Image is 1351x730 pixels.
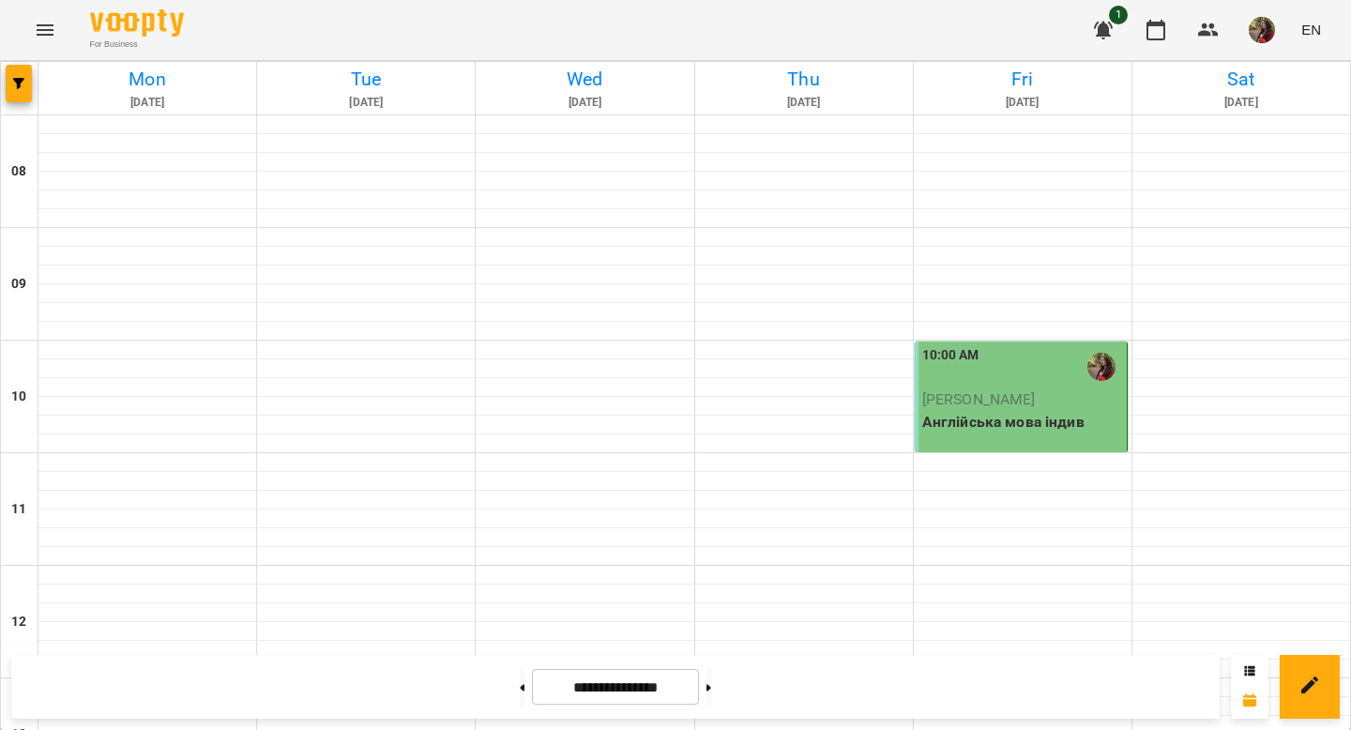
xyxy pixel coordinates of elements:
[922,390,1036,408] span: [PERSON_NAME]
[478,65,691,94] h6: Wed
[11,274,26,295] h6: 09
[922,411,1123,433] p: Англійська мова індив
[698,94,910,112] h6: [DATE]
[698,65,910,94] h6: Thu
[260,94,472,112] h6: [DATE]
[90,9,184,37] img: Voopty Logo
[260,65,472,94] h6: Tue
[1301,20,1321,39] span: EN
[11,161,26,182] h6: 08
[478,94,691,112] h6: [DATE]
[90,38,184,51] span: For Business
[11,612,26,632] h6: 12
[922,345,979,366] label: 10:00 AM
[1249,17,1275,43] img: e07efb92dffdd3394782f635bb1f4ca0.jpg
[41,65,253,94] h6: Mon
[917,65,1129,94] h6: Fri
[1087,353,1116,381] img: Катя Силенко
[1135,65,1347,94] h6: Sat
[1109,6,1128,24] span: 1
[1294,12,1328,47] button: EN
[1135,94,1347,112] h6: [DATE]
[23,8,68,53] button: Menu
[11,387,26,407] h6: 10
[917,94,1129,112] h6: [DATE]
[11,499,26,520] h6: 11
[41,94,253,112] h6: [DATE]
